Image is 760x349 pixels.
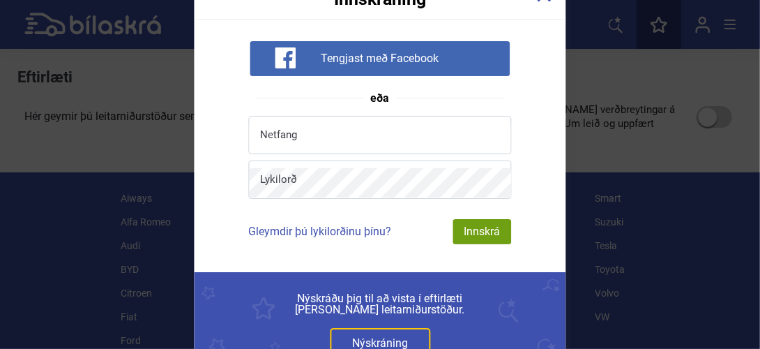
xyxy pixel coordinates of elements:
span: Tengjast með Facebook [321,52,439,66]
a: Gleymdir þú lykilorðinu þínu? [249,225,392,238]
div: Innskrá [453,219,512,244]
a: Tengjast með Facebook [250,51,510,64]
img: facebook-white-icon.svg [275,47,296,68]
span: Nýskráðu þig til að vista í eftirlæti [PERSON_NAME] leitarniðurstöður. [226,293,535,315]
span: eða [364,93,397,104]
